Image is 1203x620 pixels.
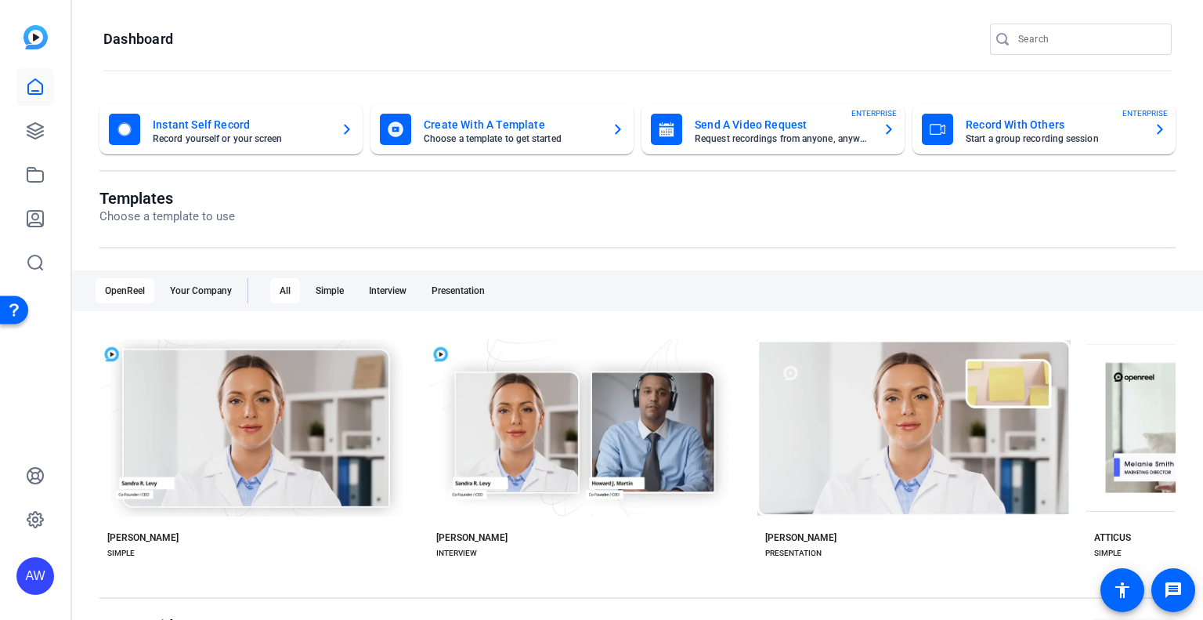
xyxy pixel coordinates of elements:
[96,278,154,303] div: OpenReel
[270,278,300,303] div: All
[1094,547,1122,560] div: SIMPLE
[1122,107,1168,119] span: ENTERPRISE
[359,278,416,303] div: Interview
[161,278,241,303] div: Your Company
[107,531,179,544] div: [PERSON_NAME]
[99,104,363,154] button: Instant Self RecordRecord yourself or your screen
[370,104,634,154] button: Create With A TemplateChoose a template to get started
[1113,581,1132,600] mat-icon: accessibility
[695,115,870,134] mat-card-title: Send A Video Request
[1094,531,1131,544] div: ATTICUS
[765,547,822,560] div: PRESENTATION
[306,278,353,303] div: Simple
[966,134,1141,143] mat-card-subtitle: Start a group recording session
[99,208,235,226] p: Choose a template to use
[695,134,870,143] mat-card-subtitle: Request recordings from anyone, anywhere
[422,278,494,303] div: Presentation
[424,115,599,134] mat-card-title: Create With A Template
[851,107,897,119] span: ENTERPRISE
[23,25,48,49] img: blue-gradient.svg
[424,134,599,143] mat-card-subtitle: Choose a template to get started
[641,104,905,154] button: Send A Video RequestRequest recordings from anyone, anywhereENTERPRISE
[1018,30,1159,49] input: Search
[436,531,508,544] div: [PERSON_NAME]
[153,134,328,143] mat-card-subtitle: Record yourself or your screen
[765,531,836,544] div: [PERSON_NAME]
[436,547,477,560] div: INTERVIEW
[153,115,328,134] mat-card-title: Instant Self Record
[1164,581,1183,600] mat-icon: message
[912,104,1176,154] button: Record With OthersStart a group recording sessionENTERPRISE
[107,547,135,560] div: SIMPLE
[99,189,235,208] h1: Templates
[103,30,173,49] h1: Dashboard
[16,557,54,595] div: AW
[966,115,1141,134] mat-card-title: Record With Others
